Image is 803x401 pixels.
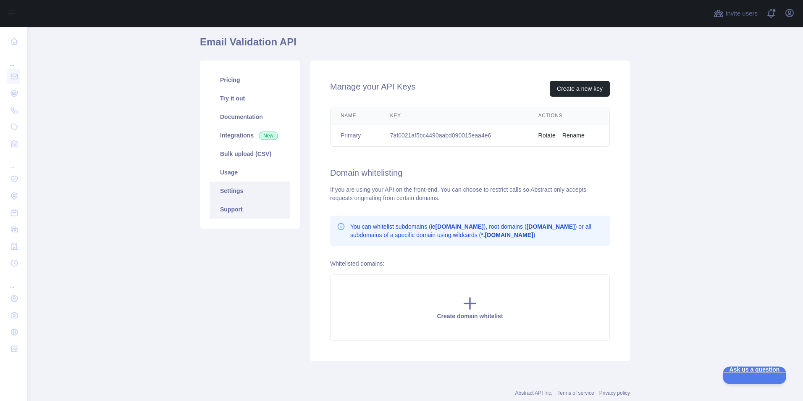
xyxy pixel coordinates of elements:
[210,108,290,126] a: Documentation
[557,390,594,396] a: Terms of service
[481,232,533,238] b: *.[DOMAIN_NAME]
[527,223,575,230] b: [DOMAIN_NAME]
[331,124,380,147] td: Primary
[538,131,556,140] button: Rotate
[380,107,528,124] th: Key
[599,390,630,396] a: Privacy policy
[330,260,384,267] label: Whitelisted domains:
[210,200,290,219] a: Support
[7,153,20,170] div: ...
[330,185,610,202] div: If you are using your API on the front-end. You can choose to restrict calls so Abstract only acc...
[210,163,290,182] a: Usage
[330,81,415,97] h2: Manage your API Keys
[210,71,290,89] a: Pricing
[210,126,290,145] a: Integrations New
[7,50,20,67] div: ...
[350,222,603,239] p: You can whitelist subdomains (ie ), root domains ( ) or all subdomains of a specific domain using...
[725,9,758,18] span: Invite users
[562,131,585,140] button: Rename
[436,223,484,230] b: [DOMAIN_NAME]
[210,182,290,200] a: Settings
[528,107,609,124] th: Actions
[210,145,290,163] a: Bulk upload (CSV)
[437,313,503,319] span: Create domain whitelist
[7,272,20,289] div: ...
[331,107,380,124] th: Name
[210,89,290,108] a: Try it out
[515,390,553,396] a: Abstract API Inc.
[259,132,278,140] span: New
[550,81,610,97] button: Create a new key
[712,7,759,20] button: Invite users
[330,167,610,179] h2: Domain whitelisting
[723,367,786,384] iframe: Help Scout Beacon - Open
[200,35,630,55] h1: Email Validation API
[380,124,528,147] td: 7af0021af5bc4490aabd090015eaa4e6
